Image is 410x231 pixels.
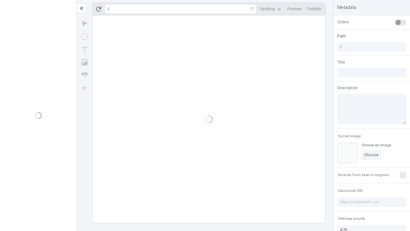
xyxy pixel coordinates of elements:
span: Publish [308,6,321,12]
button: Desktop [258,4,283,14]
button: Preview [285,4,304,14]
button: Social Image [337,133,362,140]
span: Sitemap priority [338,216,365,221]
span: Choose [364,152,379,158]
input: https://makeswift.com [337,197,406,207]
button: Box [79,31,90,42]
span: Path [337,33,346,39]
button: Sitemap priority [337,215,366,223]
button: Button [79,69,90,81]
button: Publish [305,4,324,14]
button: Text [79,44,90,55]
span: Title [337,59,345,65]
div: Choose an image [362,143,391,148]
button: Exclude from search engines [337,171,390,179]
span: Social Image [338,134,361,139]
button: Canonical URL [337,187,365,195]
button: Choose [362,150,381,160]
span: Exclude from search engines [338,173,389,177]
span: Online [337,19,349,25]
span: Canonical URL [338,188,363,193]
span: Description [337,85,358,91]
button: Image [79,56,90,68]
div: / [108,6,109,12]
span: Desktop [260,6,275,12]
span: Preview [287,6,301,12]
